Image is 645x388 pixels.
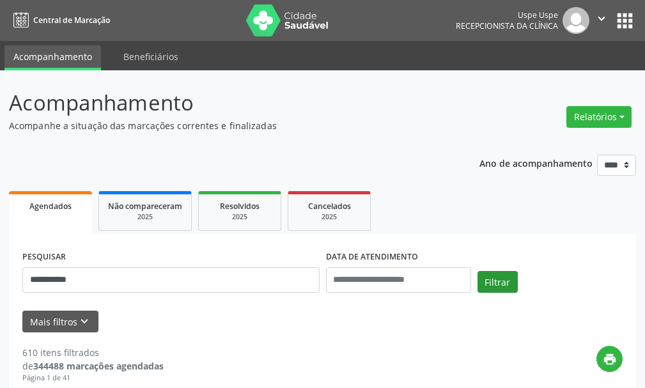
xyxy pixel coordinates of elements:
[326,247,418,267] label: DATA DE ATENDIMENTO
[9,10,110,31] a: Central de Marcação
[589,7,614,34] button: 
[33,360,164,372] strong: 344488 marcações agendadas
[77,314,91,329] i: keyboard_arrow_down
[456,20,558,31] span: Recepcionista da clínica
[9,87,448,119] p: Acompanhamento
[108,212,182,222] div: 2025
[4,45,101,70] a: Acompanhamento
[308,201,351,212] span: Cancelados
[594,12,609,26] i: 
[220,201,260,212] span: Resolvidos
[603,352,617,366] i: print
[22,359,164,373] div: de
[9,119,448,132] p: Acompanhe a situação das marcações correntes e finalizadas
[297,212,361,222] div: 2025
[566,106,632,128] button: Relatórios
[614,10,636,32] button: apps
[478,271,518,293] button: Filtrar
[33,15,110,26] span: Central de Marcação
[29,201,72,212] span: Agendados
[596,346,623,372] button: print
[22,311,98,333] button: Mais filtroskeyboard_arrow_down
[114,45,187,68] a: Beneficiários
[479,155,593,171] p: Ano de acompanhamento
[22,247,66,267] label: PESQUISAR
[456,10,558,20] div: Uspe Uspe
[108,201,182,212] span: Não compareceram
[208,212,272,222] div: 2025
[563,7,589,34] img: img
[22,346,164,359] div: 610 itens filtrados
[22,373,164,384] div: Página 1 de 41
